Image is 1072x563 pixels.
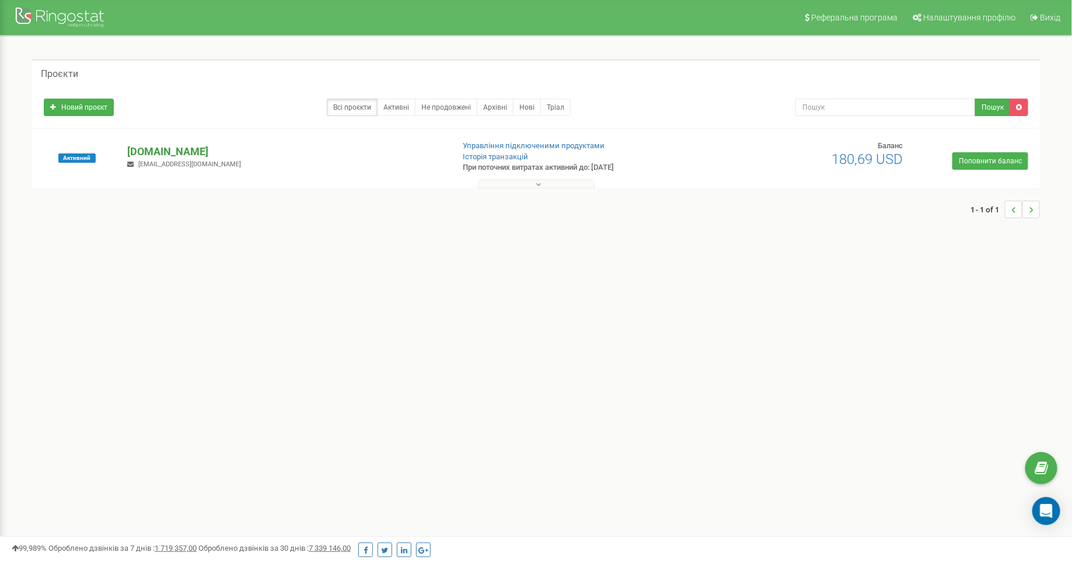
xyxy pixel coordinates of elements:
[48,544,197,552] span: Оброблено дзвінків за 7 днів :
[975,99,1010,116] button: Пошук
[952,152,1028,170] a: Поповнити баланс
[155,544,197,552] u: 1 719 357,00
[41,69,78,79] h5: Проєкти
[12,544,47,552] span: 99,989%
[1040,13,1060,22] span: Вихід
[327,99,378,116] a: Всі проєкти
[198,544,351,552] span: Оброблено дзвінків за 30 днів :
[811,13,898,22] span: Реферальна програма
[377,99,415,116] a: Активні
[970,189,1040,230] nav: ...
[138,160,241,168] span: [EMAIL_ADDRESS][DOMAIN_NAME]
[970,201,1005,218] span: 1 - 1 of 1
[415,99,477,116] a: Не продовжені
[309,544,351,552] u: 7 339 146,00
[463,141,605,150] a: Управління підключеними продуктами
[477,99,514,116] a: Архівні
[463,162,696,173] p: При поточних витратах активний до: [DATE]
[832,151,903,167] span: 180,69 USD
[127,144,444,159] p: [DOMAIN_NAME]
[923,13,1015,22] span: Налаштування профілю
[878,141,903,150] span: Баланс
[1032,497,1060,525] div: Open Intercom Messenger
[513,99,541,116] a: Нові
[463,152,528,161] a: Історія транзакцій
[540,99,571,116] a: Тріал
[44,99,114,116] a: Новий проєкт
[795,99,976,116] input: Пошук
[58,153,96,163] span: Активний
